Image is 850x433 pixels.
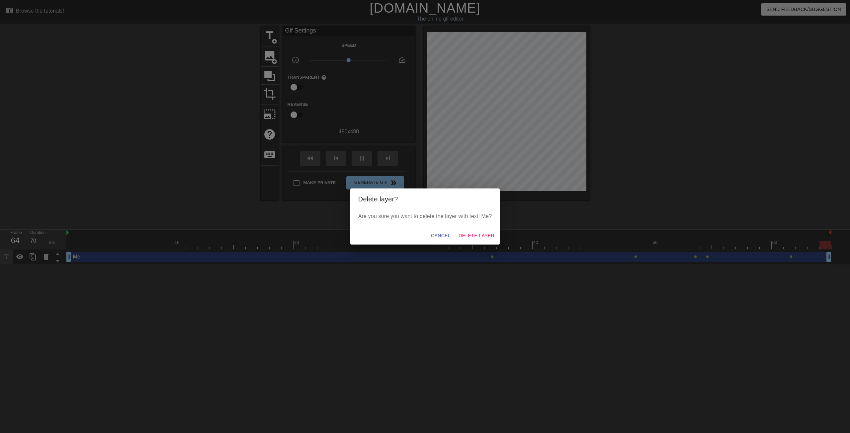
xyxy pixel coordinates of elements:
p: Are you sure you want to delete the layer with text: Me? [358,212,492,220]
button: Cancel [428,230,453,242]
h2: Delete layer? [358,194,492,204]
span: Delete Layer [459,232,494,240]
button: Delete Layer [456,230,497,242]
span: Cancel [431,232,451,240]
